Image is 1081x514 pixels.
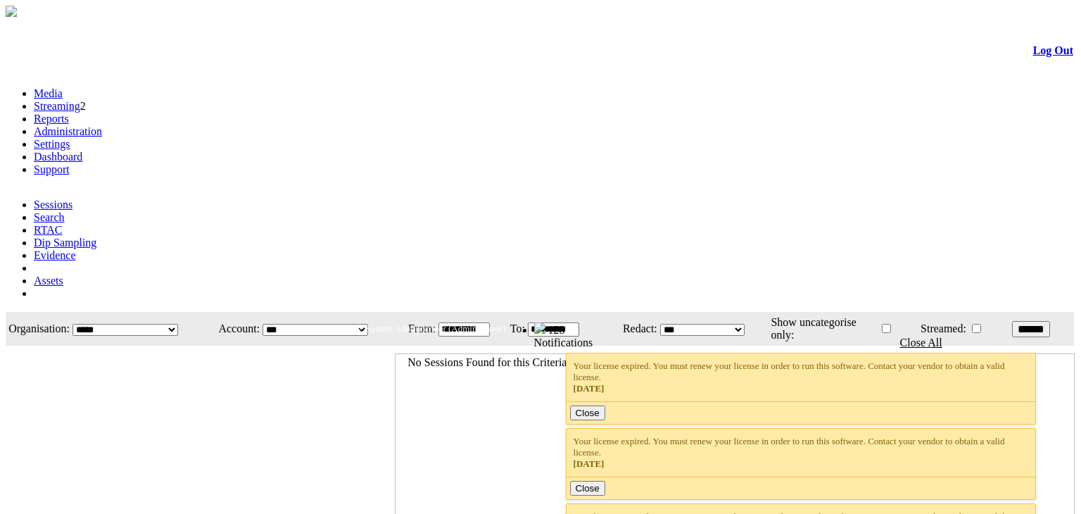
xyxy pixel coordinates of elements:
[34,224,62,236] a: RTAC
[534,337,1046,349] div: Notifications
[34,125,102,137] a: Administration
[574,383,605,394] span: [DATE]
[574,361,1029,394] div: Your license expired. You must renew your license in order to run this software. Contact your ven...
[574,458,605,469] span: [DATE]
[34,199,72,211] a: Sessions
[34,237,96,249] a: Dip Sampling
[570,406,605,420] button: Close
[570,481,605,496] button: Close
[574,436,1029,470] div: Your license expired. You must renew your license in order to run this software. Contact your ven...
[34,163,70,175] a: Support
[534,322,545,334] img: bell25.png
[34,249,76,261] a: Evidence
[1033,44,1073,56] a: Log Out
[34,275,63,287] a: Assets
[34,151,82,163] a: Dashboard
[34,138,70,150] a: Settings
[6,6,17,17] img: arrow-3.png
[7,313,70,344] td: Organisation:
[207,313,260,344] td: Account:
[327,323,506,334] span: Welcome, System Administrator (Administrator)
[548,324,565,336] span: 128
[900,337,942,349] a: Close All
[34,100,80,112] a: Streaming
[34,87,63,99] a: Media
[80,100,86,112] span: 2
[34,113,69,125] a: Reports
[34,211,65,223] a: Search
